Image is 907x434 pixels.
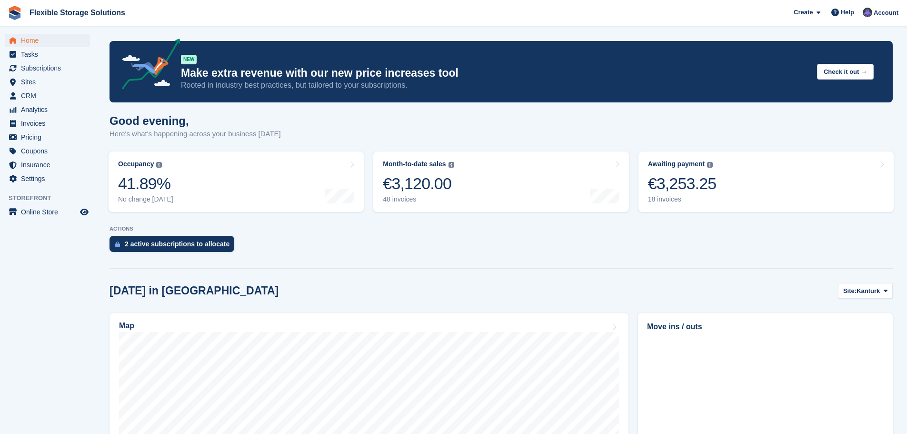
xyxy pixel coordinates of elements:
a: menu [5,61,90,75]
a: menu [5,131,90,144]
a: Flexible Storage Solutions [26,5,129,20]
span: Sites [21,75,78,89]
button: Check it out → [817,64,874,80]
p: Here's what's happening across your business [DATE] [110,129,281,140]
a: menu [5,34,90,47]
span: Account [874,8,898,18]
div: 2 active subscriptions to allocate [125,240,229,248]
div: €3,120.00 [383,174,454,193]
span: Storefront [9,193,95,203]
img: active_subscription_to_allocate_icon-d502201f5373d7db506a760aba3b589e785aa758c864c3986d89f69b8ff3... [115,241,120,247]
img: icon-info-grey-7440780725fd019a000dd9b08b2336e03edf1995a4989e88bcd33f0948082b44.svg [449,162,454,168]
span: Invoices [21,117,78,130]
span: Home [21,34,78,47]
a: Occupancy 41.89% No change [DATE] [109,151,364,212]
span: Coupons [21,144,78,158]
span: Site: [843,286,857,296]
span: Create [794,8,813,17]
a: menu [5,89,90,102]
img: icon-info-grey-7440780725fd019a000dd9b08b2336e03edf1995a4989e88bcd33f0948082b44.svg [156,162,162,168]
a: Month-to-date sales €3,120.00 48 invoices [373,151,628,212]
span: Help [841,8,854,17]
div: No change [DATE] [118,195,173,203]
span: Pricing [21,131,78,144]
div: NEW [181,55,197,64]
p: ACTIONS [110,226,893,232]
h2: Map [119,322,134,330]
button: Site: Kanturk [838,283,893,299]
span: Subscriptions [21,61,78,75]
a: Preview store [79,206,90,218]
img: price-adjustments-announcement-icon-8257ccfd72463d97f412b2fc003d46551f7dbcb40ab6d574587a9cd5c0d94... [114,39,180,93]
a: menu [5,172,90,185]
h1: Good evening, [110,114,281,127]
span: CRM [21,89,78,102]
span: Settings [21,172,78,185]
div: Month-to-date sales [383,160,446,168]
a: menu [5,103,90,116]
img: stora-icon-8386f47178a22dfd0bd8f6a31ec36ba5ce8667c1dd55bd0f319d3a0aa187defe.svg [8,6,22,20]
img: icon-info-grey-7440780725fd019a000dd9b08b2336e03edf1995a4989e88bcd33f0948082b44.svg [707,162,713,168]
div: 18 invoices [648,195,717,203]
h2: [DATE] in [GEOGRAPHIC_DATA] [110,284,279,297]
div: Awaiting payment [648,160,705,168]
div: €3,253.25 [648,174,717,193]
span: Online Store [21,205,78,219]
a: 2 active subscriptions to allocate [110,236,239,257]
span: Kanturk [857,286,880,296]
div: 48 invoices [383,195,454,203]
div: Occupancy [118,160,154,168]
h2: Move ins / outs [647,321,884,333]
a: menu [5,75,90,89]
a: menu [5,144,90,158]
a: menu [5,205,90,219]
a: menu [5,158,90,172]
a: Awaiting payment €3,253.25 18 invoices [638,151,894,212]
span: Tasks [21,48,78,61]
span: Analytics [21,103,78,116]
p: Make extra revenue with our new price increases tool [181,66,809,80]
span: Insurance [21,158,78,172]
a: menu [5,117,90,130]
a: menu [5,48,90,61]
p: Rooted in industry best practices, but tailored to your subscriptions. [181,80,809,91]
div: 41.89% [118,174,173,193]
